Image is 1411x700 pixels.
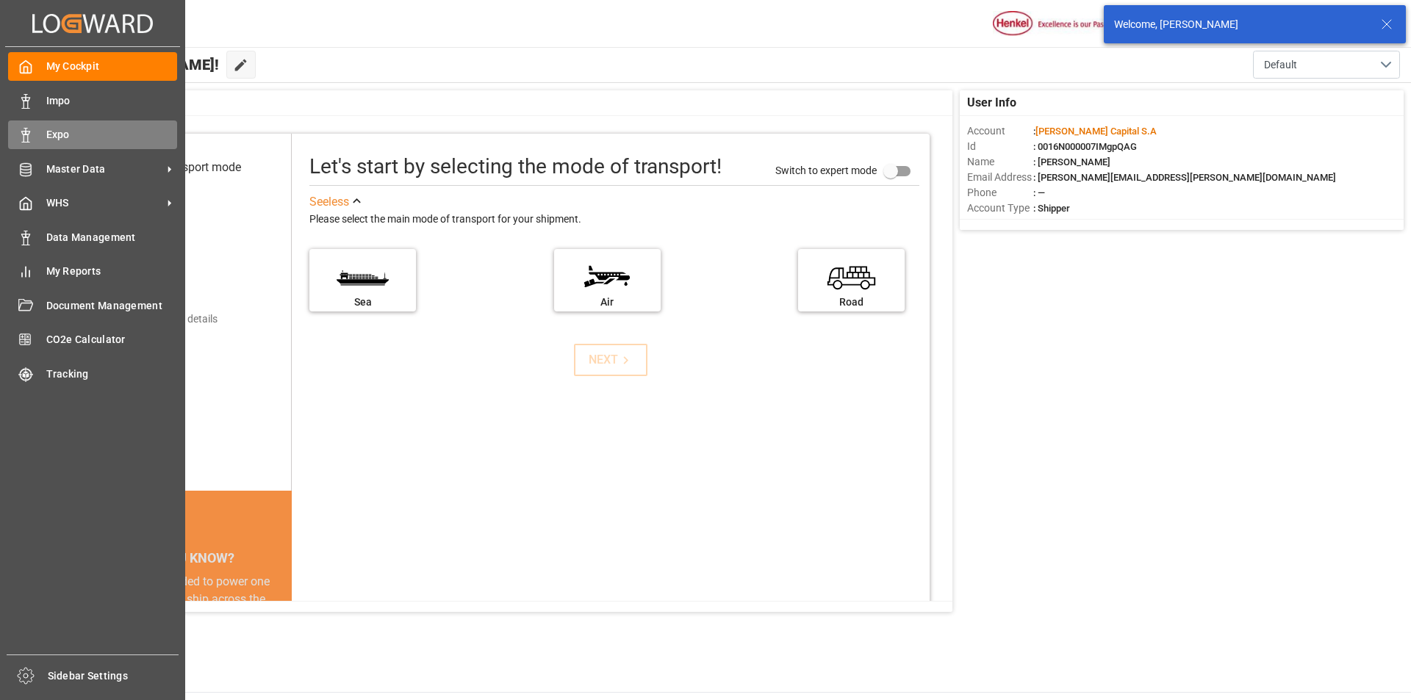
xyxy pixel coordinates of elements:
[1253,51,1400,79] button: open menu
[309,211,919,228] div: Please select the main mode of transport for your shipment.
[967,154,1033,170] span: Name
[8,291,177,320] a: Document Management
[46,264,178,279] span: My Reports
[79,542,292,573] div: DID YOU KNOW?
[967,185,1033,201] span: Phone
[775,164,877,176] span: Switch to expert mode
[967,123,1033,139] span: Account
[1035,126,1157,137] span: [PERSON_NAME] Capital S.A
[271,573,292,696] button: next slide / item
[61,51,219,79] span: Hello [PERSON_NAME]!
[46,367,178,382] span: Tracking
[8,359,177,388] a: Tracking
[993,11,1116,37] img: Henkel%20logo.jpg_1689854090.jpg
[46,127,178,142] span: Expo
[1114,17,1367,32] div: Welcome, [PERSON_NAME]
[574,344,647,376] button: NEXT
[967,139,1033,154] span: Id
[1033,141,1137,152] span: : 0016N000007IMgpQAG
[46,332,178,347] span: CO2e Calculator
[1033,172,1336,183] span: : [PERSON_NAME][EMAIL_ADDRESS][PERSON_NAME][DOMAIN_NAME]
[1033,126,1157,137] span: :
[317,295,409,310] div: Sea
[46,195,162,211] span: WHS
[1033,203,1070,214] span: : Shipper
[8,52,177,81] a: My Cockpit
[46,93,178,109] span: Impo
[1033,187,1045,198] span: : —
[967,170,1033,185] span: Email Address
[805,295,897,310] div: Road
[1033,156,1110,167] span: : [PERSON_NAME]
[1264,57,1297,73] span: Default
[309,151,722,182] div: Let's start by selecting the mode of transport!
[97,573,274,679] div: The energy needed to power one large container ship across the ocean in a single day is the same ...
[8,120,177,149] a: Expo
[8,223,177,251] a: Data Management
[8,325,177,354] a: CO2e Calculator
[589,351,633,369] div: NEXT
[309,193,349,211] div: See less
[46,59,178,74] span: My Cockpit
[8,86,177,115] a: Impo
[48,668,179,684] span: Sidebar Settings
[967,94,1016,112] span: User Info
[46,162,162,177] span: Master Data
[46,230,178,245] span: Data Management
[8,257,177,286] a: My Reports
[561,295,653,310] div: Air
[46,298,178,314] span: Document Management
[967,201,1033,216] span: Account Type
